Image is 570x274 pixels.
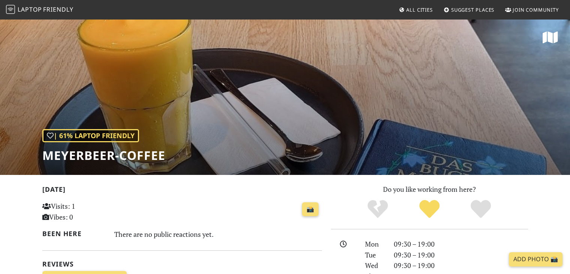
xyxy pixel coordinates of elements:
span: All Cities [406,6,433,13]
h2: Reviews [42,260,322,268]
div: | 61% Laptop Friendly [42,129,139,142]
div: Mon [361,239,389,250]
div: Tue [361,250,389,260]
a: 📸 [302,202,319,217]
div: 09:30 – 19:00 [389,260,533,271]
div: Wed [361,260,389,271]
a: All Cities [396,3,436,17]
span: Join Community [513,6,559,13]
a: Join Community [502,3,562,17]
span: Friendly [43,5,73,14]
a: Add Photo 📸 [509,252,563,266]
div: 09:30 – 19:00 [389,239,533,250]
p: Visits: 1 Vibes: 0 [42,201,130,223]
div: No [352,199,404,220]
div: Yes [404,199,455,220]
div: There are no public reactions yet. [114,228,322,240]
div: 09:30 – 19:00 [389,250,533,260]
h1: Meyerbeer-Coffee [42,148,165,163]
span: Suggest Places [451,6,495,13]
p: Do you like working from here? [331,184,528,195]
span: Laptop [18,5,42,14]
img: LaptopFriendly [6,5,15,14]
h2: [DATE] [42,185,322,196]
a: LaptopFriendly LaptopFriendly [6,3,73,17]
div: Definitely! [455,199,507,220]
h2: Been here [42,230,106,238]
a: Suggest Places [441,3,498,17]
